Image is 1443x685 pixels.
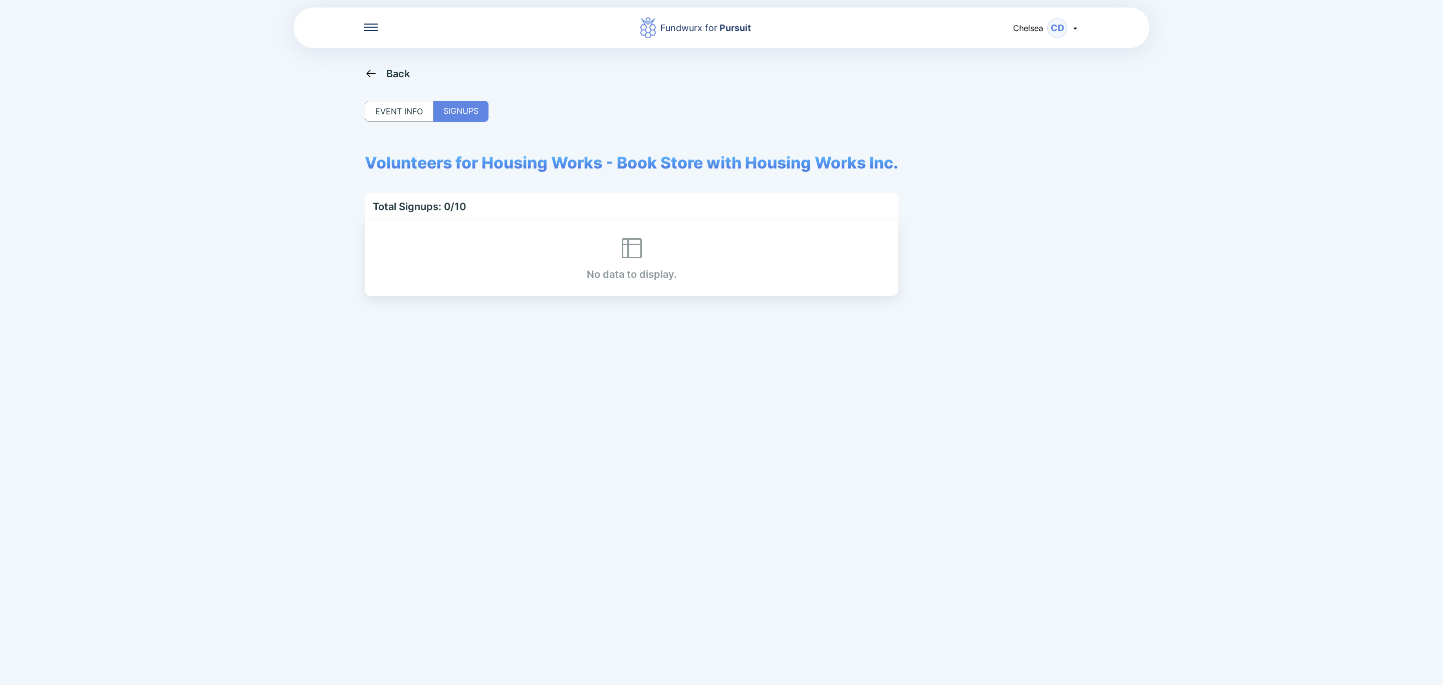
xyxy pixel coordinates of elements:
div: SIGNUPS [433,101,489,122]
span: Volunteers for Housing Works - Book Store with Housing Works Inc. [365,153,898,173]
div: No data to display. [587,236,677,280]
div: Back [386,68,410,80]
div: Total Signups: 0/10 [373,201,466,213]
div: EVENT INFO [365,101,433,122]
div: Fundwurx for [660,21,751,35]
div: CD [1047,18,1067,38]
span: Chelsea [1013,23,1043,33]
span: Pursuit [717,23,751,33]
